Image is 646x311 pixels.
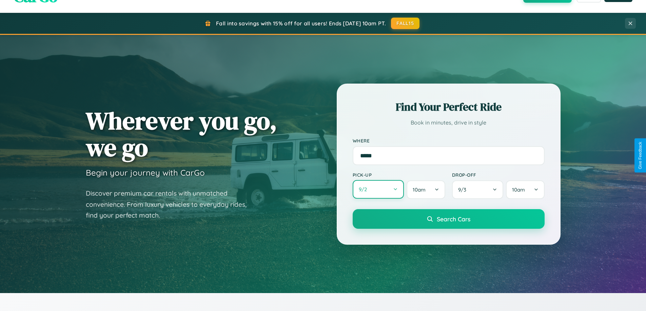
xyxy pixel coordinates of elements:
span: Search Cars [437,215,470,223]
button: Search Cars [353,209,545,229]
label: Drop-off [452,172,545,178]
span: 10am [512,186,525,193]
label: Where [353,138,545,143]
h1: Wherever you go, we go [86,107,277,161]
div: Give Feedback [638,142,643,169]
p: Discover premium car rentals with unmatched convenience. From luxury vehicles to everyday rides, ... [86,188,255,221]
span: 10am [413,186,426,193]
button: 9/2 [353,180,404,199]
p: Book in minutes, drive in style [353,118,545,128]
span: Fall into savings with 15% off for all users! Ends [DATE] 10am PT. [216,20,386,27]
h2: Find Your Perfect Ride [353,99,545,114]
button: 9/3 [452,180,504,199]
h3: Begin your journey with CarGo [86,168,205,178]
span: 9 / 3 [458,186,470,193]
button: FALL15 [391,18,419,29]
label: Pick-up [353,172,445,178]
button: 10am [407,180,445,199]
button: 10am [506,180,544,199]
span: 9 / 2 [359,186,370,193]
